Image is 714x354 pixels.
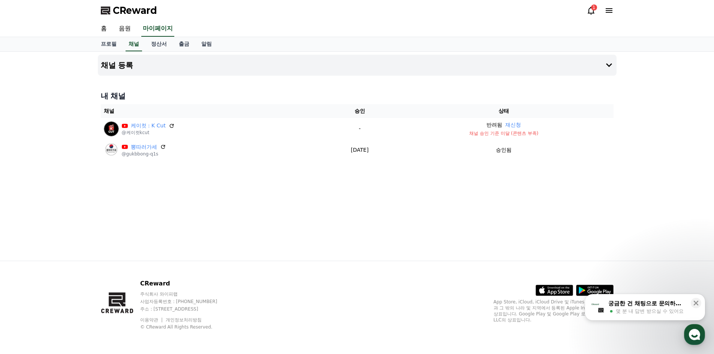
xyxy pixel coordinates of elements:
a: 정산서 [145,37,173,51]
a: 설정 [97,237,144,256]
img: 케이컷 : K Cut [104,121,119,136]
p: 승인됨 [496,146,512,154]
p: 주소 : [STREET_ADDRESS] [140,306,232,312]
a: 마이페이지 [141,21,174,37]
p: 사업자등록번호 : [PHONE_NUMBER] [140,299,232,305]
button: 채널 등록 [98,55,617,76]
span: 대화 [69,249,78,255]
h4: 채널 등록 [101,61,133,69]
p: @케이컷kcut [122,130,175,136]
a: 프로필 [95,37,123,51]
a: 개인정보처리방침 [166,317,202,323]
img: 뽕따러가세 [104,142,119,157]
a: 채널 [126,37,142,51]
p: [DATE] [328,146,391,154]
a: 대화 [49,237,97,256]
p: © CReward All Rights Reserved. [140,324,232,330]
p: 주식회사 와이피랩 [140,291,232,297]
a: 이용약관 [140,317,164,323]
p: 반려됨 [486,121,502,129]
p: 채널 승인 기준 미달 (콘텐츠 부족) [397,130,610,136]
a: 음원 [113,21,137,37]
a: CReward [101,4,157,16]
h4: 내 채널 [101,91,614,101]
span: 설정 [116,249,125,255]
th: 승인 [325,104,394,118]
a: 케이컷 : K Cut [131,122,166,130]
p: - [328,125,391,133]
div: 1 [591,4,597,10]
th: 채널 [101,104,325,118]
a: 1 [587,6,596,15]
a: 홈 [95,21,113,37]
a: 뽕따러가세 [131,143,157,151]
a: 홈 [2,237,49,256]
p: CReward [140,279,232,288]
a: 알림 [195,37,218,51]
th: 상태 [394,104,613,118]
span: 홈 [24,249,28,255]
span: CReward [113,4,157,16]
button: 재신청 [505,121,521,129]
p: App Store, iCloud, iCloud Drive 및 iTunes Store는 미국과 그 밖의 나라 및 지역에서 등록된 Apple Inc.의 서비스 상표입니다. Goo... [494,299,614,323]
a: 출금 [173,37,195,51]
p: @gukbbong-q1s [122,151,166,157]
